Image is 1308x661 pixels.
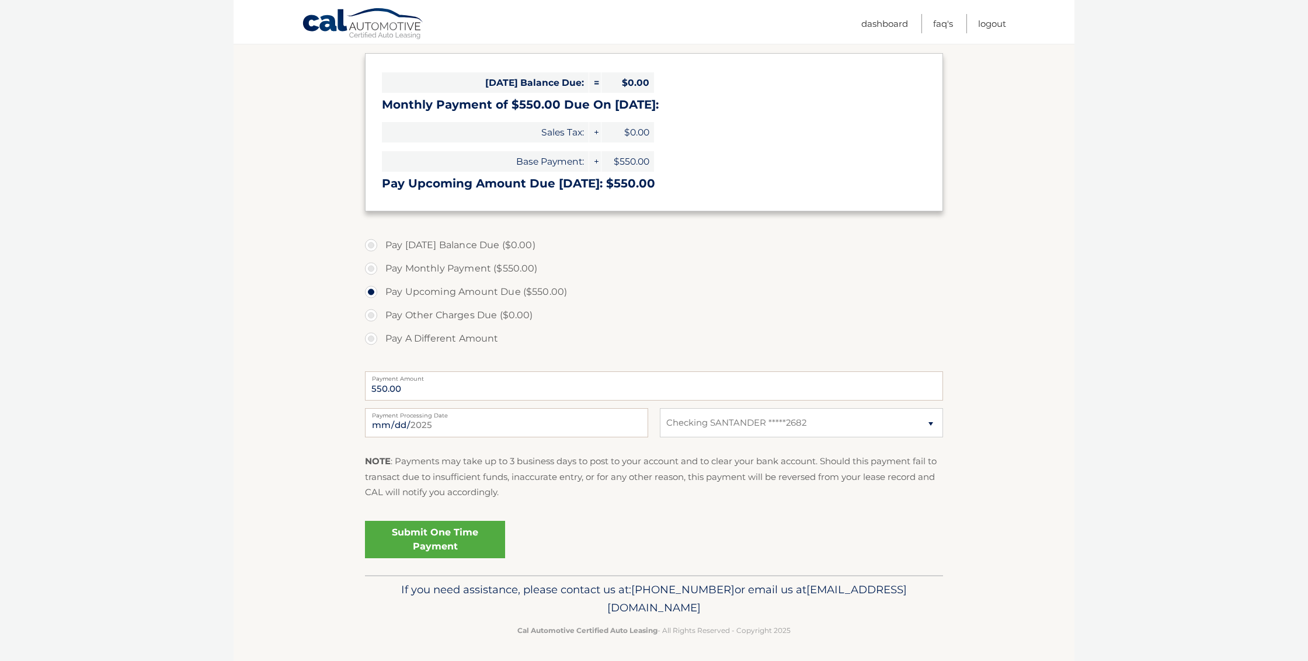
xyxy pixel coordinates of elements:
p: If you need assistance, please contact us at: or email us at [373,580,935,618]
span: + [589,122,601,142]
p: : Payments may take up to 3 business days to post to your account and to clear your bank account.... [365,454,943,500]
p: - All Rights Reserved - Copyright 2025 [373,624,935,636]
label: Pay Upcoming Amount Due ($550.00) [365,280,943,304]
input: Payment Date [365,408,648,437]
a: Cal Automotive [302,8,425,41]
a: Dashboard [861,14,908,33]
a: Submit One Time Payment [365,521,505,558]
label: Payment Processing Date [365,408,648,418]
label: Pay A Different Amount [365,327,943,350]
span: $550.00 [601,151,654,172]
h3: Monthly Payment of $550.00 Due On [DATE]: [382,98,926,112]
span: [PHONE_NUMBER] [631,583,735,596]
input: Payment Amount [365,371,943,401]
label: Pay [DATE] Balance Due ($0.00) [365,234,943,257]
span: [DATE] Balance Due: [382,72,589,93]
a: Logout [978,14,1006,33]
span: $0.00 [601,72,654,93]
strong: Cal Automotive Certified Auto Leasing [517,626,658,635]
span: + [589,151,601,172]
label: Pay Other Charges Due ($0.00) [365,304,943,327]
span: = [589,72,601,93]
strong: NOTE [365,455,391,467]
a: FAQ's [933,14,953,33]
span: Sales Tax: [382,122,589,142]
span: Base Payment: [382,151,589,172]
label: Payment Amount [365,371,943,381]
label: Pay Monthly Payment ($550.00) [365,257,943,280]
span: $0.00 [601,122,654,142]
h3: Pay Upcoming Amount Due [DATE]: $550.00 [382,176,926,191]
